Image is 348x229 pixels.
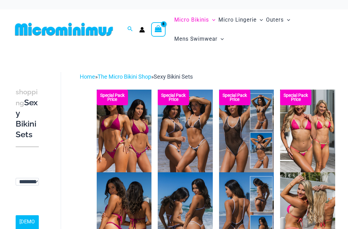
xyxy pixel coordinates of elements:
img: Tri Top Pack F [280,90,335,172]
img: Collection Pack F [97,90,152,172]
select: wpc-taxonomy-pa_fabric-type-746009 [16,178,39,185]
span: Mens Swimwear [174,31,217,47]
nav: Site Navigation [172,9,335,49]
a: Search icon link [127,25,133,33]
span: Sexy Bikini Sets [154,73,193,80]
span: Micro Bikinis [174,12,209,28]
a: The Micro Bikini Shop [98,73,151,80]
span: Menu Toggle [209,12,215,28]
a: OutersMenu ToggleMenu Toggle [264,10,292,29]
a: Micro LingerieMenu ToggleMenu Toggle [217,10,264,29]
span: Outers [266,12,284,28]
h3: Sexy Bikini Sets [16,86,39,140]
span: Menu Toggle [257,12,263,28]
span: shopping [16,88,38,107]
span: » » [80,73,193,80]
img: MM SHOP LOGO FLAT [13,22,115,36]
img: Collection Pack [219,90,274,172]
a: Mens SwimwearMenu ToggleMenu Toggle [173,29,225,49]
a: View Shopping Cart, 8 items [151,22,166,37]
img: Top Bum Pack [158,90,213,172]
span: Menu Toggle [284,12,290,28]
span: Micro Lingerie [218,12,257,28]
b: Special Pack Price [280,93,311,101]
b: Special Pack Price [219,93,250,101]
span: Menu Toggle [217,31,224,47]
b: Special Pack Price [158,93,189,101]
a: Account icon link [139,27,145,33]
b: Special Pack Price [97,93,128,101]
a: Micro BikinisMenu ToggleMenu Toggle [173,10,217,29]
a: Home [80,73,95,80]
